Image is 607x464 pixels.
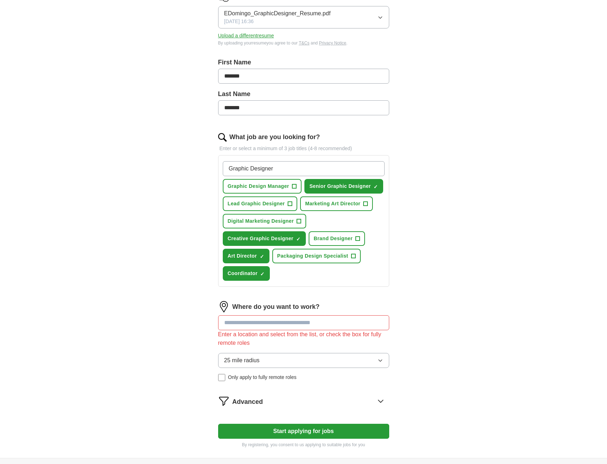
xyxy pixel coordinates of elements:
label: Last Name [218,89,389,99]
button: Graphic Design Manager [223,179,302,194]
span: EDomingo_GraphicDesigner_Resume.pdf [224,9,331,18]
div: By uploading your resume you agree to our and . [218,40,389,46]
span: Digital Marketing Designer [228,217,294,225]
span: ✓ [260,271,264,277]
img: filter [218,395,230,407]
p: By registering, you consent to us applying to suitable jobs for you [218,442,389,448]
span: Art Director [228,252,257,260]
span: ✓ [374,184,378,190]
button: EDomingo_GraphicDesigner_Resume.pdf[DATE] 16:36 [218,6,389,28]
button: Lead Graphic Designer [223,196,298,211]
span: ✓ [260,254,264,259]
label: What job are you looking for? [230,132,320,142]
p: Enter or select a minimum of 3 job titles (4-8 recommended) [218,145,389,152]
span: Brand Designer [314,235,353,242]
label: First Name [218,58,389,67]
span: Creative Graphic Designer [228,235,294,242]
div: Enter a location and select from the list, or check the box for fully remote roles [218,330,389,347]
button: Start applying for jobs [218,424,389,439]
input: Only apply to fully remote roles [218,374,225,381]
input: Type a job title and press enter [223,161,385,176]
button: 25 mile radius [218,353,389,368]
button: Art Director✓ [223,249,269,263]
button: Packaging Design Specialist [272,249,361,263]
span: Packaging Design Specialist [277,252,348,260]
a: T&Cs [299,41,309,46]
button: Brand Designer [309,231,365,246]
button: Senior Graphic Designer✓ [304,179,383,194]
button: Creative Graphic Designer✓ [223,231,306,246]
button: Coordinator✓ [223,266,270,281]
button: Marketing Art Director [300,196,373,211]
span: Only apply to fully remote roles [228,374,297,381]
span: Advanced [232,397,263,407]
span: Marketing Art Director [305,200,360,207]
img: location.png [218,301,230,312]
span: Lead Graphic Designer [228,200,285,207]
button: Digital Marketing Designer [223,214,307,228]
span: Senior Graphic Designer [309,183,371,190]
span: Graphic Design Manager [228,183,289,190]
a: Privacy Notice [319,41,346,46]
span: [DATE] 16:36 [224,18,254,25]
span: Coordinator [228,270,258,277]
span: ✓ [296,236,300,242]
img: search.png [218,133,227,142]
label: Where do you want to work? [232,302,320,312]
span: 25 mile radius [224,356,260,365]
button: Upload a differentresume [218,32,274,39]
